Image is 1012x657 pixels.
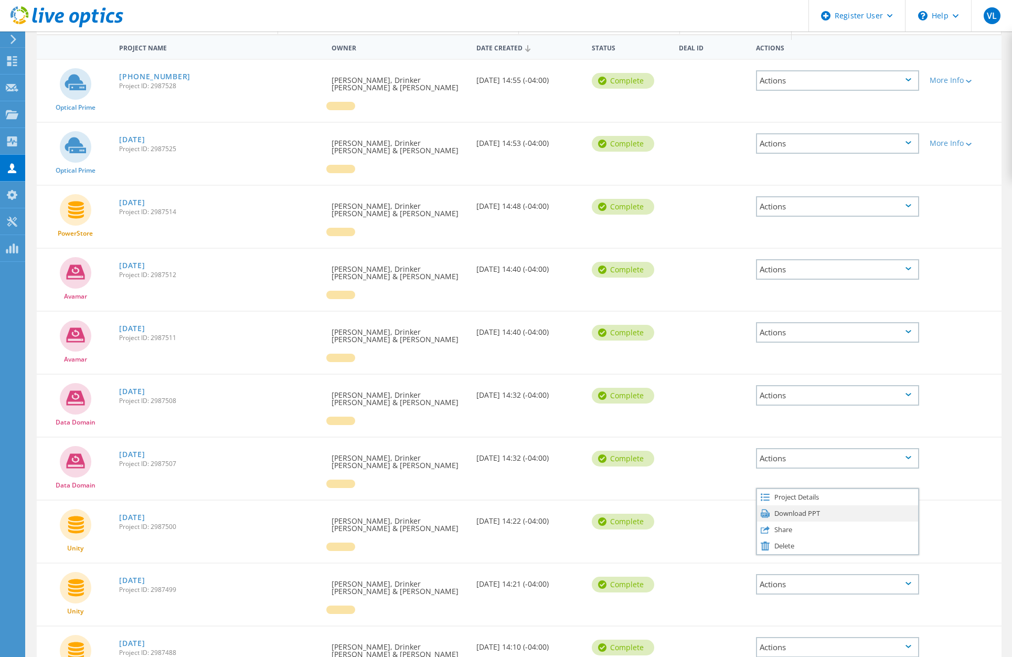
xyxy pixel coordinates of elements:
[119,388,145,395] a: [DATE]
[119,587,321,593] span: Project ID: 2987499
[930,140,996,147] div: More Info
[471,564,587,598] div: [DATE] 14:21 (-04:00)
[757,505,918,522] div: Download PPT
[471,501,587,535] div: [DATE] 14:22 (-04:00)
[119,577,145,584] a: [DATE]
[326,37,471,57] div: Owner
[326,186,471,228] div: [PERSON_NAME], Drinker [PERSON_NAME] & [PERSON_NAME]
[119,262,145,269] a: [DATE]
[119,514,145,521] a: [DATE]
[119,146,321,152] span: Project ID: 2987525
[592,262,654,278] div: Complete
[592,577,654,592] div: Complete
[757,522,918,538] div: Share
[592,199,654,215] div: Complete
[471,186,587,220] div: [DATE] 14:48 (-04:00)
[756,196,919,217] div: Actions
[119,640,145,647] a: [DATE]
[326,438,471,480] div: [PERSON_NAME], Drinker [PERSON_NAME] & [PERSON_NAME]
[58,230,93,237] span: PowerStore
[67,608,83,614] span: Unity
[471,312,587,346] div: [DATE] 14:40 (-04:00)
[326,249,471,291] div: [PERSON_NAME], Drinker [PERSON_NAME] & [PERSON_NAME]
[471,249,587,283] div: [DATE] 14:40 (-04:00)
[119,73,190,80] a: [PHONE_NUMBER]
[587,37,674,57] div: Status
[326,123,471,165] div: [PERSON_NAME], Drinker [PERSON_NAME] & [PERSON_NAME]
[56,104,95,111] span: Optical Prime
[987,12,997,20] span: VL
[119,398,321,404] span: Project ID: 2987508
[119,650,321,656] span: Project ID: 2987488
[592,325,654,341] div: Complete
[119,272,321,278] span: Project ID: 2987512
[119,136,145,143] a: [DATE]
[326,564,471,606] div: [PERSON_NAME], Drinker [PERSON_NAME] & [PERSON_NAME]
[592,640,654,655] div: Complete
[56,419,95,426] span: Data Domain
[471,123,587,157] div: [DATE] 14:53 (-04:00)
[471,438,587,472] div: [DATE] 14:32 (-04:00)
[471,37,587,57] div: Date Created
[67,545,83,552] span: Unity
[326,60,471,102] div: [PERSON_NAME], Drinker [PERSON_NAME] & [PERSON_NAME]
[326,375,471,417] div: [PERSON_NAME], Drinker [PERSON_NAME] & [PERSON_NAME]
[756,70,919,91] div: Actions
[918,11,928,20] svg: \n
[119,335,321,341] span: Project ID: 2987511
[471,375,587,409] div: [DATE] 14:32 (-04:00)
[119,209,321,215] span: Project ID: 2987514
[56,167,95,174] span: Optical Prime
[757,538,918,554] div: Delete
[930,77,996,84] div: More Info
[56,482,95,489] span: Data Domain
[119,83,321,89] span: Project ID: 2987528
[751,37,924,57] div: Actions
[119,461,321,467] span: Project ID: 2987507
[756,322,919,343] div: Actions
[326,312,471,354] div: [PERSON_NAME], Drinker [PERSON_NAME] & [PERSON_NAME]
[114,37,326,57] div: Project Name
[64,356,87,363] span: Avamar
[756,259,919,280] div: Actions
[10,22,123,29] a: Live Optics Dashboard
[326,501,471,543] div: [PERSON_NAME], Drinker [PERSON_NAME] & [PERSON_NAME]
[471,60,587,94] div: [DATE] 14:55 (-04:00)
[757,489,918,505] div: Project Details
[592,73,654,89] div: Complete
[592,451,654,467] div: Complete
[756,448,919,469] div: Actions
[674,37,751,57] div: Deal Id
[119,325,145,332] a: [DATE]
[756,385,919,406] div: Actions
[119,199,145,206] a: [DATE]
[119,451,145,458] a: [DATE]
[119,524,321,530] span: Project ID: 2987500
[592,514,654,529] div: Complete
[756,133,919,154] div: Actions
[592,136,654,152] div: Complete
[64,293,87,300] span: Avamar
[592,388,654,404] div: Complete
[756,574,919,595] div: Actions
